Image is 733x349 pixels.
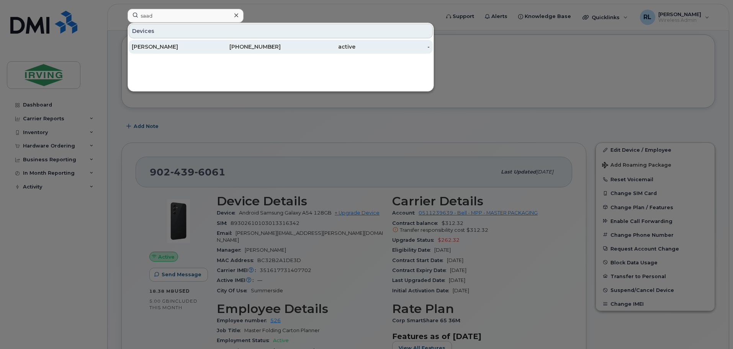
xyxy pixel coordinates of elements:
a: [PERSON_NAME][PHONE_NUMBER]active- [129,40,433,54]
input: Find something... [128,9,244,23]
div: active [281,43,355,51]
div: [PHONE_NUMBER] [206,43,281,51]
div: Devices [129,24,433,38]
div: [PERSON_NAME] [132,43,206,51]
div: - [355,43,430,51]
